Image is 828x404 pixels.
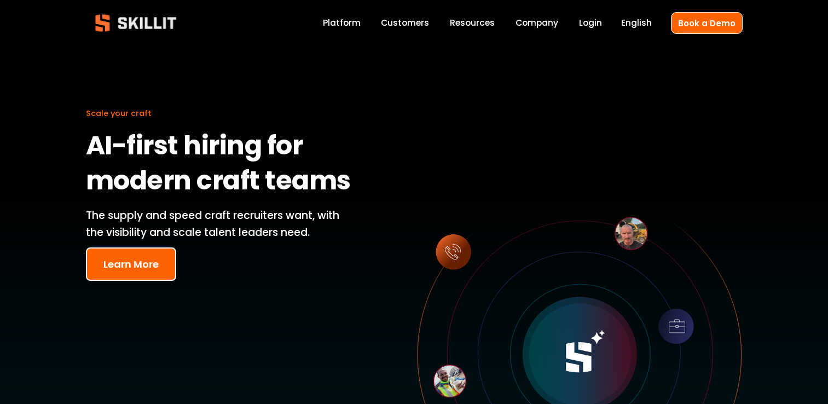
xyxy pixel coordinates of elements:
[671,12,743,33] a: Book a Demo
[450,16,495,29] span: Resources
[450,16,495,31] a: folder dropdown
[86,108,152,119] span: Scale your craft
[86,207,356,241] p: The supply and speed craft recruiters want, with the visibility and scale talent leaders need.
[86,125,351,205] strong: AI-first hiring for modern craft teams
[323,16,361,31] a: Platform
[621,16,652,31] div: language picker
[86,247,176,281] button: Learn More
[516,16,558,31] a: Company
[579,16,602,31] a: Login
[621,16,652,29] span: English
[86,7,186,39] img: Skillit
[381,16,429,31] a: Customers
